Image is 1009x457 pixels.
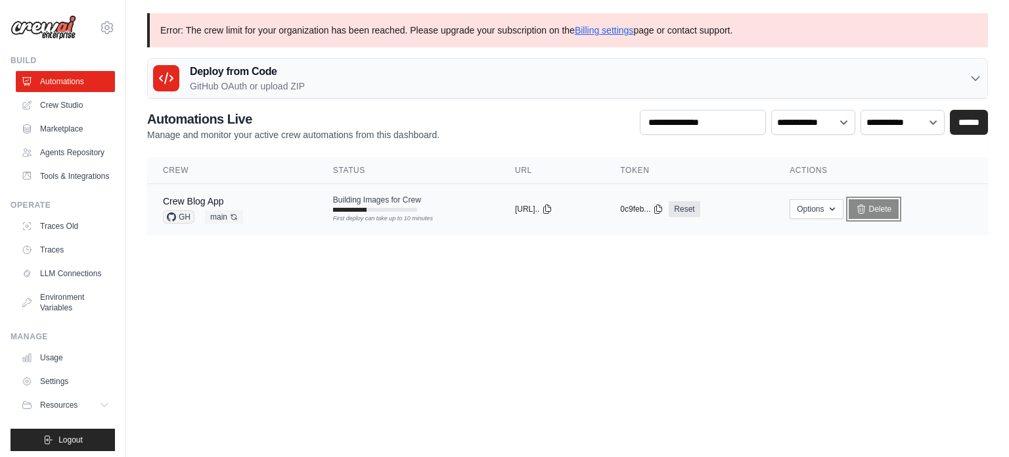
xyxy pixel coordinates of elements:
p: Error: The crew limit for your organization has been reached. Please upgrade your subscription on... [147,13,988,47]
div: Operate [11,200,115,210]
div: Manage [11,331,115,342]
button: 0c9feb... [620,204,663,214]
p: GitHub OAuth or upload ZIP [190,80,305,93]
a: Settings [16,371,115,392]
a: Traces Old [16,216,115,237]
img: Logo [11,15,76,40]
th: Crew [147,157,317,184]
a: Tools & Integrations [16,166,115,187]
th: Token [604,157,774,184]
a: Delete [849,199,899,219]
a: Agents Repository [16,142,115,163]
a: LLM Connections [16,263,115,284]
a: Traces [16,239,115,260]
span: main [205,210,243,224]
a: Crew Blog App [163,196,224,206]
a: Marketplace [16,118,115,139]
th: Actions [774,157,988,184]
h3: Deploy from Code [190,64,305,80]
button: Resources [16,395,115,416]
h2: Automations Live [147,110,439,128]
span: Logout [58,435,83,445]
a: Crew Studio [16,95,115,116]
span: GH [163,210,194,224]
a: Usage [16,347,115,368]
p: Manage and monitor your active crew automations from this dashboard. [147,128,439,141]
a: Automations [16,71,115,92]
a: Environment Variables [16,287,115,318]
a: Reset [669,201,700,217]
div: First deploy can take up to 10 minutes [333,214,417,224]
div: Build [11,55,115,66]
button: Logout [11,429,115,451]
span: Resources [40,400,78,410]
span: Building Images for Crew [333,195,421,205]
a: Billing settings [575,25,634,36]
button: Options [790,199,843,219]
th: Status [317,157,499,184]
th: URL [499,157,604,184]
